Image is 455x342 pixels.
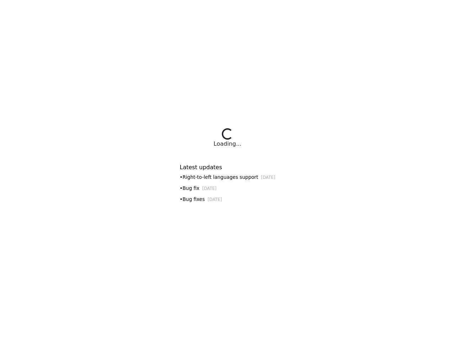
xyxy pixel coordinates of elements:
[202,186,216,191] small: [DATE]
[208,197,222,202] small: [DATE]
[180,185,275,192] div: • Bug fix
[214,140,241,148] div: Loading...
[180,173,275,181] div: • Right-to-left languages support
[180,164,275,171] h6: Latest updates
[180,196,275,203] div: • Bug fixes
[261,175,275,180] small: [DATE]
